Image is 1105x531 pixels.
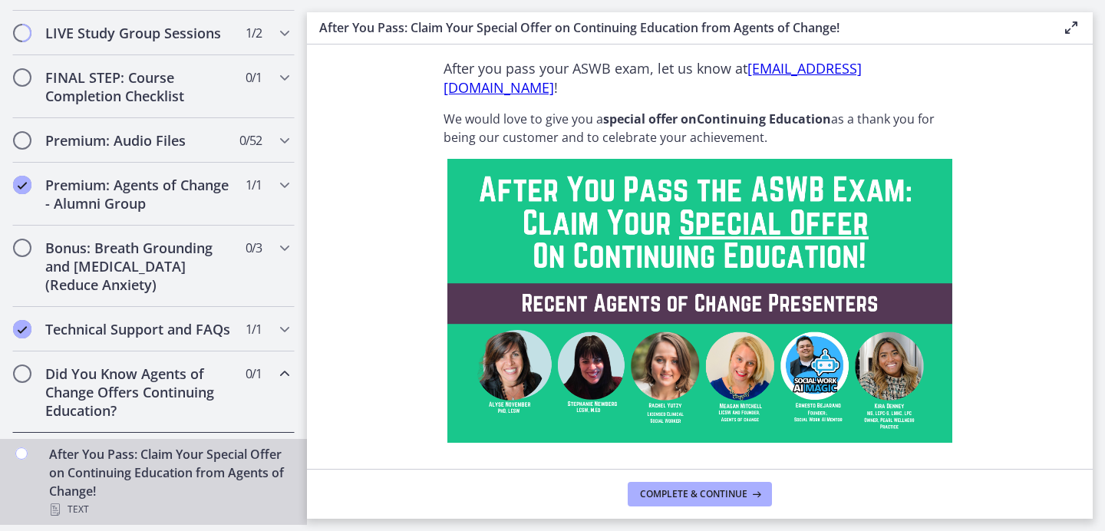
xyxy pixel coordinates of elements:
span: 0 / 1 [246,68,262,87]
div: After You Pass: Claim Your Special Offer on Continuing Education from Agents of Change! [49,445,289,519]
button: Complete & continue [628,482,772,506]
div: Text [49,500,289,519]
span: 0 / 52 [239,131,262,150]
h2: Technical Support and FAQs [45,320,233,338]
span: 0 / 3 [246,239,262,257]
p: We would love to give you a as a thank you for being our customer and to celebrate your achievement. [444,110,956,147]
img: After_You_Pass_the_ASWB_Exam__Claim_Your_Special_Offer__On_Continuing_Education!.png [447,159,952,443]
h2: Bonus: Breath Grounding and [MEDICAL_DATA] (Reduce Anxiety) [45,239,233,294]
span: 0 / 1 [246,364,262,383]
h3: After You Pass: Claim Your Special Offer on Continuing Education from Agents of Change! [319,18,1037,37]
strong: pecial offer on [609,110,697,127]
h2: FINAL STEP: Course Completion Checklist [45,68,233,105]
i: Completed [13,176,31,194]
h2: LIVE Study Group Sessions [45,24,233,42]
span: After you pass your ASWB exam, let us know at ! [444,59,862,97]
span: Complete & continue [640,488,747,500]
h2: Did You Know Agents of Change Offers Continuing Education? [45,364,233,420]
i: Completed [13,320,31,338]
strong: Continuing Education [697,110,831,127]
strong: s [603,110,609,127]
span: 1 / 2 [246,24,262,42]
span: 1 / 1 [246,176,262,194]
a: [EMAIL_ADDRESS][DOMAIN_NAME] [444,59,862,97]
span: 1 / 1 [246,320,262,338]
h2: Premium: Audio Files [45,131,233,150]
h2: Premium: Agents of Change - Alumni Group [45,176,233,213]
